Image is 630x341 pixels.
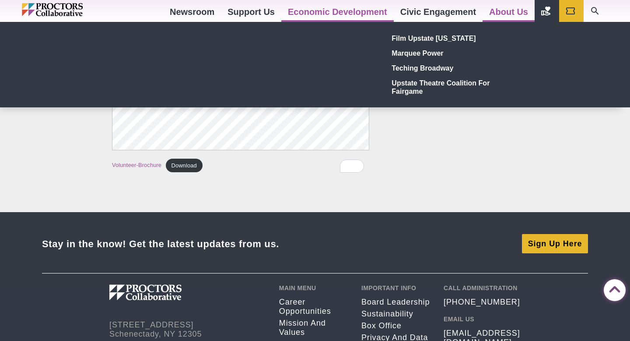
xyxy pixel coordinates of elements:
div: Stay in the know! Get the latest updates from us. [42,238,279,250]
a: Back to Top [604,280,621,297]
h2: Call Administration [444,284,521,291]
a: Board Leadership [361,298,430,307]
h2: Main Menu [279,284,348,291]
a: Sustainability [361,309,430,319]
h2: Email Us [444,316,521,323]
a: Film Upstate [US_STATE] [388,31,516,46]
a: [PHONE_NUMBER] [444,298,520,307]
a: Teching Broadway [388,60,516,75]
a: Volunteer-Brochure [112,162,161,169]
h2: Important Info [361,284,430,291]
a: Download [166,159,203,172]
a: Upstate Theatre Coalition for Fairgame [388,75,516,99]
img: Proctors logo [22,3,120,16]
a: Career opportunities [279,298,348,316]
a: Marquee Power [388,46,516,60]
address: [STREET_ADDRESS] Schenectady, NY 12305 [109,320,266,339]
a: Mission and Values [279,319,348,337]
a: Sign Up Here [522,234,588,253]
img: Proctors logo [109,284,227,300]
a: Box Office [361,321,430,330]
